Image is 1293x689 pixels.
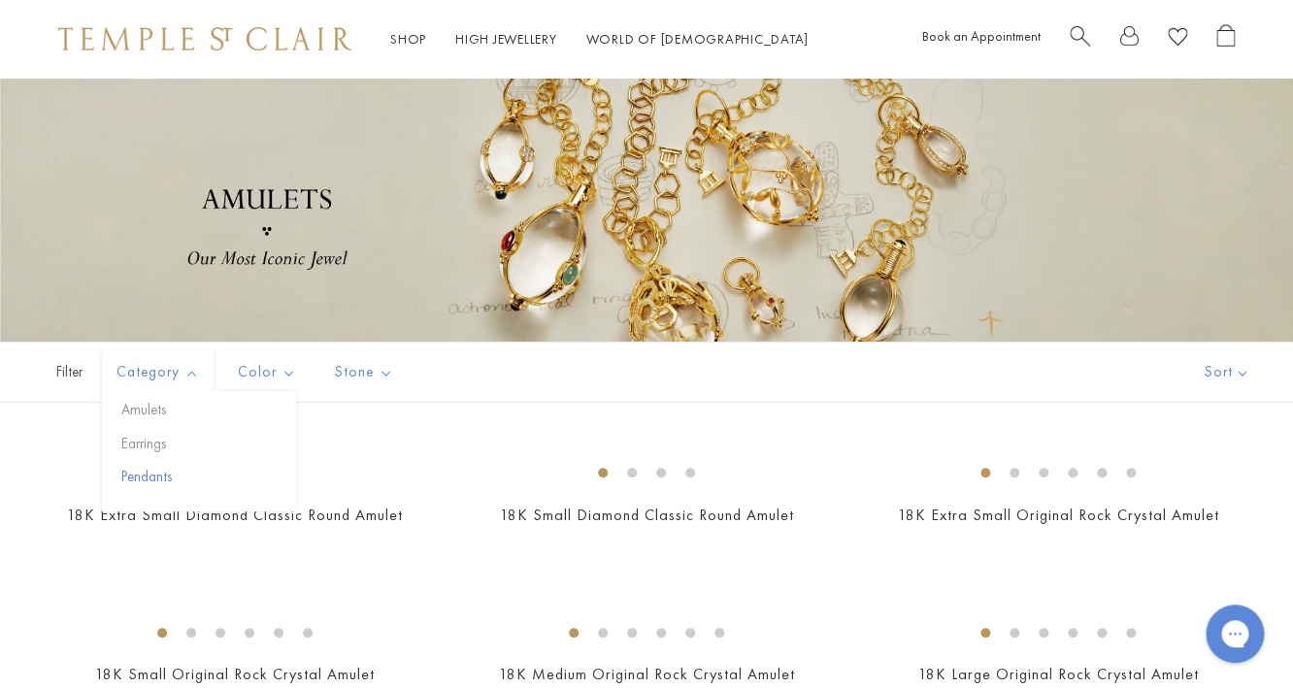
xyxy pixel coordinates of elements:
[102,350,214,394] button: Category
[67,505,403,525] a: 18K Extra Small Diamond Classic Round Amulet
[1196,598,1274,670] iframe: Gorgias live chat messenger
[1216,24,1235,54] a: Open Shopping Bag
[95,664,375,684] a: 18K Small Original Rock Crystal Amulet
[390,30,426,48] a: ShopShop
[897,505,1218,525] a: 18K Extra Small Original Rock Crystal Amulet
[917,664,1198,684] a: 18K Large Original Rock Crystal Amulet
[325,360,408,384] span: Stone
[1070,24,1090,54] a: Search
[223,350,311,394] button: Color
[1161,343,1293,402] button: Show sort by
[455,30,557,48] a: High JewelleryHigh Jewellery
[58,27,351,50] img: Temple St. Clair
[499,505,793,525] a: 18K Small Diamond Classic Round Amulet
[390,27,809,51] nav: Main navigation
[107,360,214,384] span: Category
[1168,24,1187,54] a: View Wishlist
[320,350,408,394] button: Stone
[228,360,311,384] span: Color
[586,30,809,48] a: World of [DEMOGRAPHIC_DATA]World of [DEMOGRAPHIC_DATA]
[922,27,1041,45] a: Book an Appointment
[498,664,794,684] a: 18K Medium Original Rock Crystal Amulet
